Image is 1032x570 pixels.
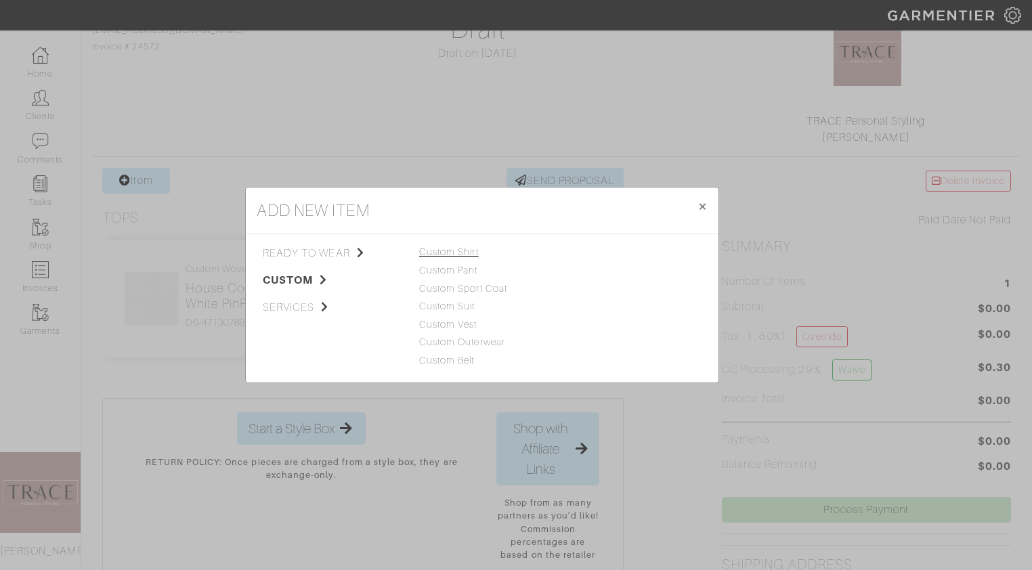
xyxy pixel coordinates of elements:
a: Custom Suit [419,301,475,311]
a: Custom Shirt [419,246,479,257]
span: custom [263,272,399,288]
a: Custom Sport Coat [419,283,507,294]
a: Custom Vest [419,319,477,330]
span: × [697,197,708,215]
a: Custom Belt [419,355,475,366]
h4: add new item [257,198,370,223]
span: ready to wear [263,245,399,261]
a: Custom Outerwear [419,336,505,347]
span: services [263,299,399,315]
a: Custom Pant [419,265,478,276]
